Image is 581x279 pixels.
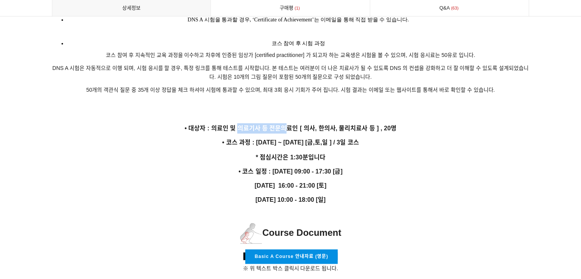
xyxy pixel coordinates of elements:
strong: [DATE] 10:00 - 18:00 [일] [256,196,326,203]
img: 1597e3e65a0d2.png [240,222,262,243]
span: 1 [293,4,301,12]
span: Basic A Course 안내자료 (영문) [255,253,328,259]
span: DNS A 시험을 통과할 경우, ‘Certificate of Achievement’는 이메일을 통해 직접 받을 수 있습니다. [188,17,409,23]
span: 코스 참여 후 시험 과정 [272,41,325,46]
span: 코스 참여 후 지속적인 교육 과정을 이수하고 차후에 인증된 임상가 [certified practitioner] 가 되고자 하는 교육생은 시험을 볼 수 있으며, 시험 응시료는 ... [106,52,475,58]
a: Basic A Course 안내자료 (영문) [245,249,338,263]
span: DNS A 시험은 자동적으로 이행 되며, 시험 응시를 할 경우, 특정 링크를 통해 테스트를 시작합니다. 본 테스트는 여러분이 더 나은 치료사가 될 수 있도록 DNS 의 컨셉을... [52,65,529,80]
span: Course Document [240,227,341,237]
strong: * 점심시간은 1:30분입니다 [256,154,325,160]
span: 63 [450,4,460,12]
strong: • 코스 과정 : [DATE] ~ [DATE] [금,토,일 ] / 3일 코스 [222,139,359,146]
span: 50개의 객관식 질문 중 35개 이상 정답을 체크 하셔야 시험에 통과할 수 있으며, 최대 3회 응시 기회가 주어 집니다. 시험 결과는 이메일 또는 웹사이트를 통해서 바로 확인... [86,87,495,93]
strong: • 대상자 : 의료인 및 의료기사 등 전문의료인 [ 의사, 한의사, 물리치료사 등 ] , 20명 [184,125,396,131]
strong: [DATE] 16:00 - 21:00 [토] [254,182,326,188]
span: ※ 위 텍스트 박스 클릭시 다운로드 됩니다. [243,265,338,271]
strong: • 코스 일정 : [DATE] 09:00 - 17:30 [금] [238,168,342,174]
